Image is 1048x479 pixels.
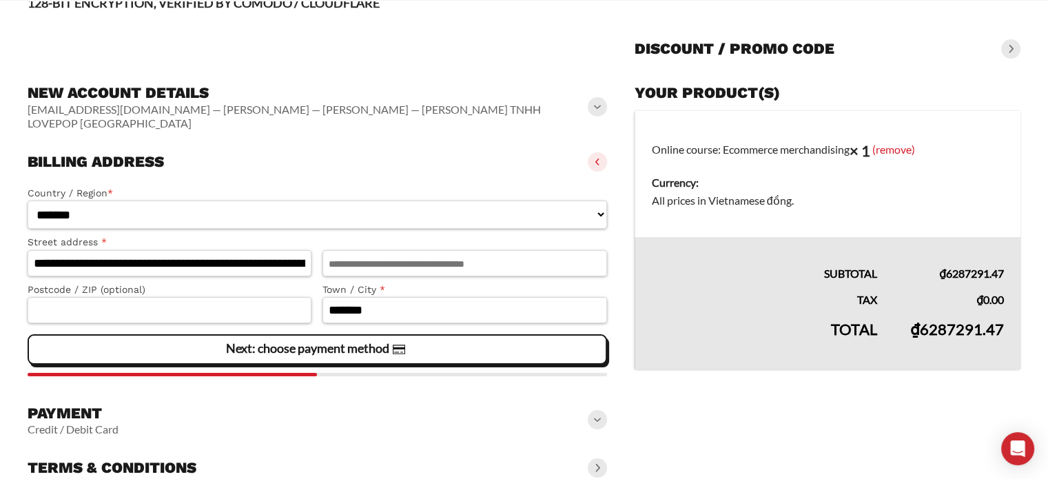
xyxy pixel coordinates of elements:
[872,142,915,155] a: (remove)
[652,174,1004,192] dt: Currency:
[939,267,946,280] span: ₫
[28,404,119,423] h3: Payment
[28,152,164,172] h3: Billing address
[939,267,1004,280] bdi: 6287291.47
[28,234,311,250] label: Street address
[28,422,119,436] vaadin-horizontal-layout: Credit / Debit Card
[652,192,1004,210] dd: All prices in Vietnamese đồng.
[635,237,894,283] th: Subtotal
[1001,432,1034,465] div: Open Intercom Messenger
[28,282,311,298] label: Postcode / ZIP
[850,141,870,160] strong: × 1
[635,283,894,309] th: Tax
[910,320,920,338] span: ₫
[976,293,1004,306] bdi: 0.00
[635,309,894,369] th: Total
[28,458,196,478] h3: Terms & conditions
[910,320,1004,338] bdi: 6287291.47
[635,39,834,59] h3: Discount / promo code
[322,282,606,298] label: Town / City
[28,103,590,130] vaadin-horizontal-layout: [EMAIL_ADDRESS][DOMAIN_NAME] — [PERSON_NAME] — [PERSON_NAME] — [PERSON_NAME] TNHH LOVEPOP [GEOGRA...
[101,284,145,295] span: (optional)
[28,83,590,103] h3: New account details
[976,293,983,306] span: ₫
[28,334,607,365] vaadin-button: Next: choose payment method
[28,185,607,201] label: Country / Region
[635,111,1020,238] td: Online course: Ecommerce merchandising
